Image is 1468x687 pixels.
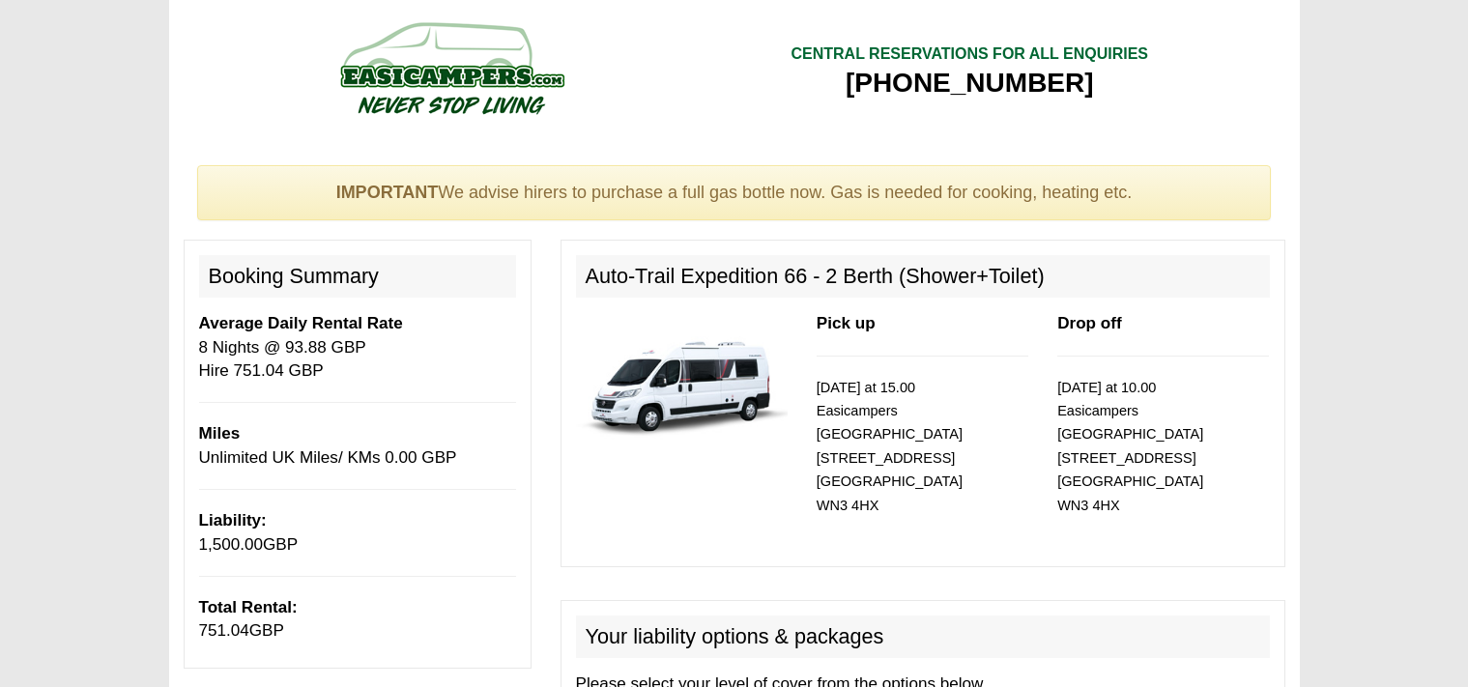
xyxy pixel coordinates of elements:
b: Total Rental: [199,598,298,616]
small: [DATE] at 10.00 Easicampers [GEOGRAPHIC_DATA] [STREET_ADDRESS] [GEOGRAPHIC_DATA] WN3 4HX [1057,380,1203,513]
h2: Your liability options & packages [576,615,1270,658]
p: GBP [199,596,516,644]
strong: IMPORTANT [336,183,439,202]
div: CENTRAL RESERVATIONS FOR ALL ENQUIRIES [791,43,1148,66]
div: [PHONE_NUMBER] [791,66,1148,100]
div: We advise hirers to purchase a full gas bottle now. Gas is needed for cooking, heating etc. [197,165,1272,221]
img: campers-checkout-logo.png [268,14,635,121]
small: [DATE] at 15.00 Easicampers [GEOGRAPHIC_DATA] [STREET_ADDRESS] [GEOGRAPHIC_DATA] WN3 4HX [817,380,963,513]
b: Liability: [199,511,267,530]
img: 339.jpg [576,312,788,448]
h2: Auto-Trail Expedition 66 - 2 Berth (Shower+Toilet) [576,255,1270,298]
p: 8 Nights @ 93.88 GBP Hire 751.04 GBP [199,312,516,383]
p: GBP [199,509,516,557]
b: Miles [199,424,241,443]
h2: Booking Summary [199,255,516,298]
b: Drop off [1057,314,1121,332]
span: 1,500.00 [199,535,264,554]
span: 751.04 [199,621,249,640]
b: Average Daily Rental Rate [199,314,403,332]
p: Unlimited UK Miles/ KMs 0.00 GBP [199,422,516,470]
b: Pick up [817,314,876,332]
